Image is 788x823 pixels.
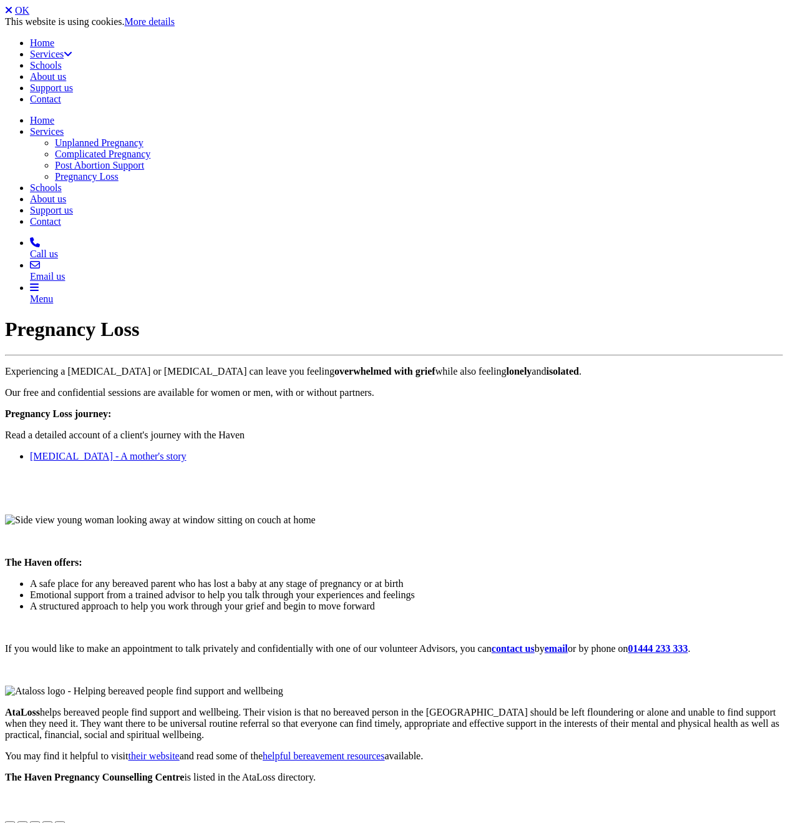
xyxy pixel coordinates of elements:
[30,60,62,71] a: Schools
[5,16,783,27] div: This website is using cookies.
[55,160,144,170] a: Post Abortion Support
[5,515,316,526] img: Side view young woman looking away at window sitting on couch at home
[30,94,61,104] a: Contact
[5,686,283,697] img: Ataloss logo - Helping bereaved people find support and wellbeing
[125,16,175,27] a: More details
[5,557,82,568] strong: The Haven offers:
[30,216,61,227] a: Contact
[30,293,783,305] div: Menu
[30,126,64,137] a: Services
[5,772,783,783] p: is listed in the AtaLoss directory.
[30,82,73,93] a: Support us
[5,772,184,782] strong: The Haven Pregnancy Counselling Centre
[5,318,783,341] h1: Pregnancy Loss
[30,589,783,601] li: Emotional support from a trained advisor to help you talk through your experiences and feelings
[5,707,783,741] p: helps bereaved people find support and wellbeing. Their vision is that no bereaved person in the ...
[5,366,783,377] p: Experiencing a [MEDICAL_DATA] or [MEDICAL_DATA] can leave you feeling while also feeling and .
[5,408,111,419] strong: Pregnancy Loss journey:
[30,578,783,589] li: A safe place for any bereaved parent who has lost a baby at any stage of pregnancy or at birth
[129,751,180,761] a: their website
[5,643,783,654] p: If you would like to make an appointment to talk privately and confidentially with one of our vol...
[545,643,568,654] a: email
[30,49,72,59] a: Services
[55,171,119,182] a: Pregnancy Loss
[15,5,29,16] a: OK
[30,205,73,215] a: Support us
[30,271,783,282] div: Email us
[30,37,54,48] a: Home
[55,149,150,159] a: Complicated Pregnancy
[628,643,688,654] a: 01444 233 333
[30,451,186,461] a: [MEDICAL_DATA] - A mother's story
[30,182,62,193] a: Schools
[546,366,578,377] strong: isolated
[5,751,783,762] p: You may find it helpful to visit and read some of the available.
[30,194,66,204] a: About us
[334,366,435,377] strong: overwhelmed with grief
[30,249,783,260] div: Call us
[506,366,532,377] strong: lonely
[5,387,783,398] p: Our free and confidential sessions are available for women or men, with or without partners.
[263,751,384,761] a: helpful bereavement resources
[30,282,783,305] a: Menu
[5,707,40,717] strong: AtaLoss
[30,237,783,260] a: Call us
[30,115,54,126] a: Home
[30,71,66,82] a: About us
[55,137,143,148] a: Unplanned Pregnancy
[30,601,783,612] li: A structured approach to help you work through your grief and begin to move forward
[5,430,783,441] p: Read a detailed account of a client's journey with the Haven
[492,643,535,654] a: contact us
[30,260,783,282] a: Email us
